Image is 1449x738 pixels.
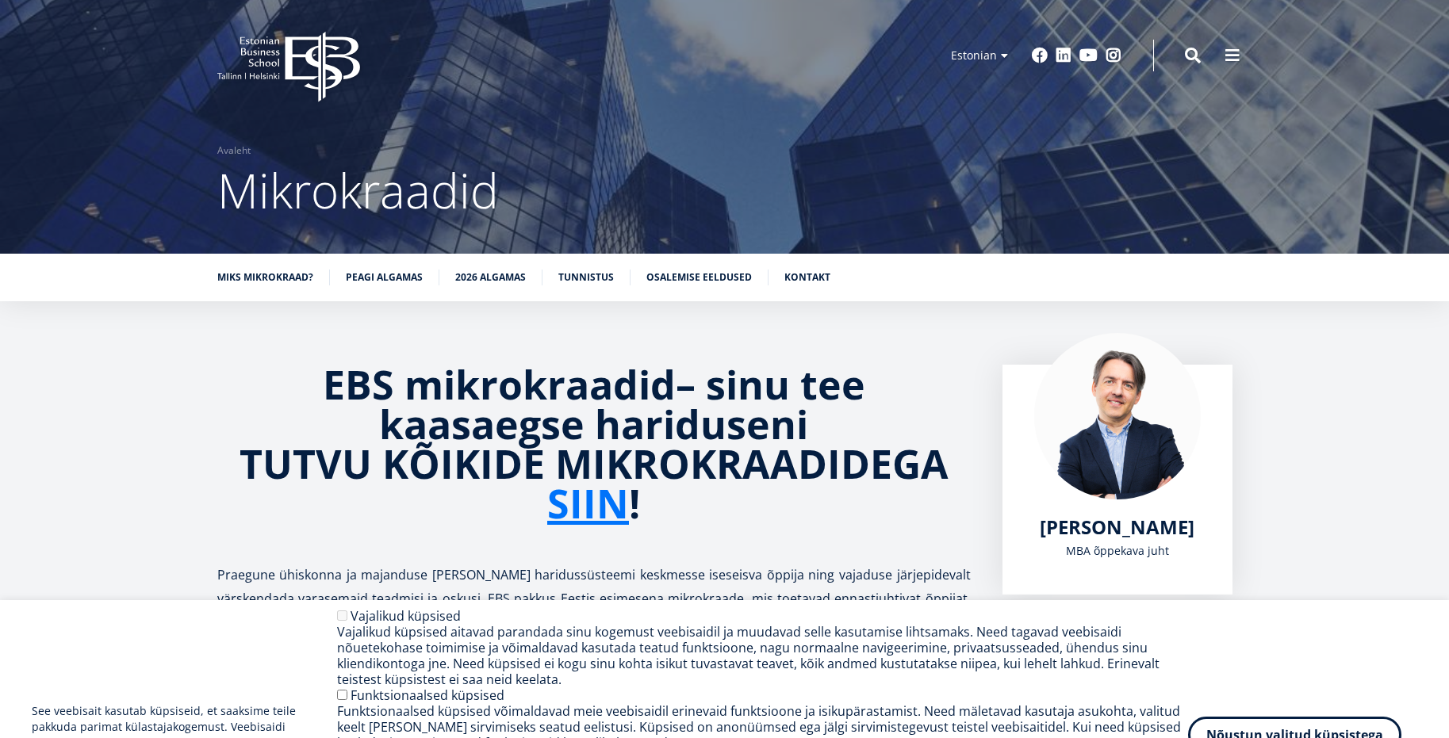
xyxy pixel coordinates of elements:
[1056,48,1071,63] a: Linkedin
[646,270,752,285] a: Osalemise eeldused
[217,143,251,159] a: Avaleht
[351,607,461,625] label: Vajalikud küpsised
[1034,333,1201,499] img: Marko Rillo
[1079,48,1098,63] a: Youtube
[1034,539,1201,563] div: MBA õppekava juht
[346,270,423,285] a: Peagi algamas
[351,686,504,704] label: Funktsionaalsed küpsised
[323,358,676,411] strong: EBS mikrokraadid
[1040,514,1194,540] span: [PERSON_NAME]
[337,624,1188,687] div: Vajalikud küpsised aitavad parandada sinu kogemust veebisaidil ja muudavad selle kasutamise lihts...
[1040,515,1194,539] a: [PERSON_NAME]
[676,358,696,411] strong: –
[1032,48,1048,63] a: Facebook
[547,484,629,523] a: SIIN
[217,563,971,682] p: Praegune ühiskonna ja majanduse [PERSON_NAME] haridussüsteemi keskmesse iseseisva õppija ning vaj...
[455,270,526,285] a: 2026 algamas
[217,270,313,285] a: Miks mikrokraad?
[1106,48,1121,63] a: Instagram
[784,270,830,285] a: Kontakt
[558,270,614,285] a: Tunnistus
[240,358,949,530] strong: sinu tee kaasaegse hariduseni TUTVU KÕIKIDE MIKROKRAADIDEGA !
[217,158,499,223] span: Mikrokraadid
